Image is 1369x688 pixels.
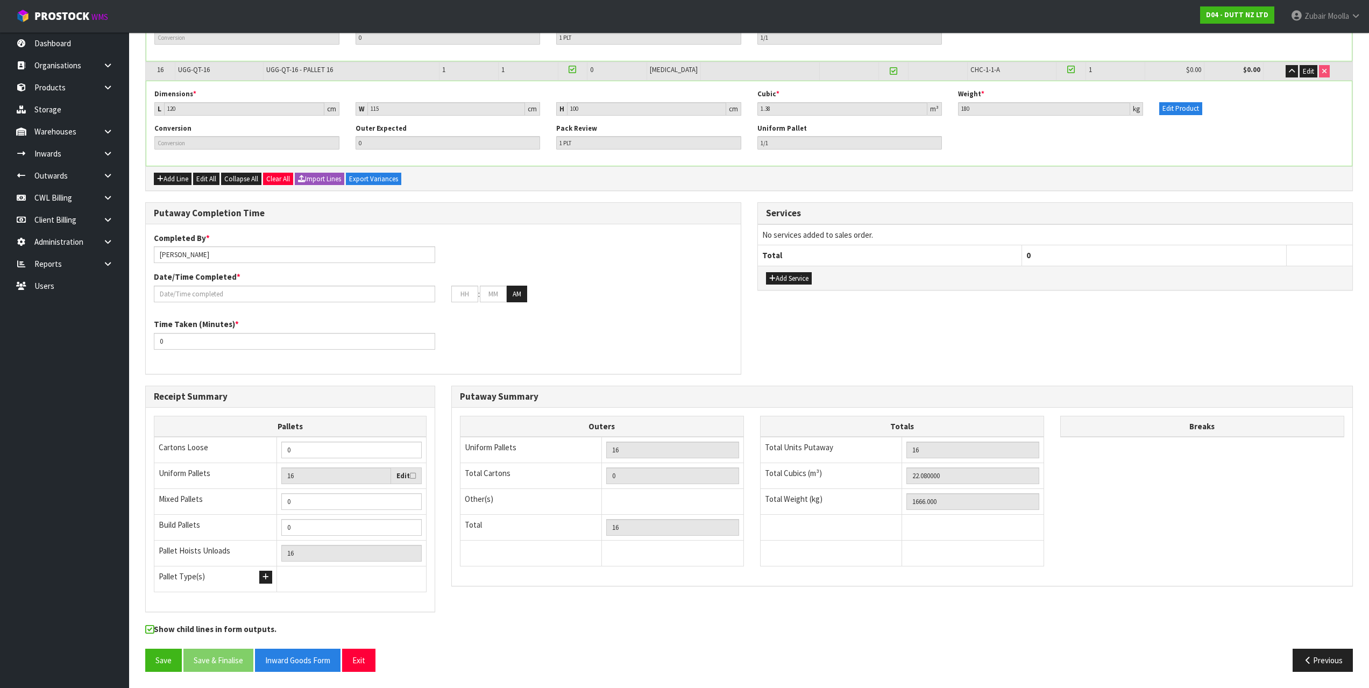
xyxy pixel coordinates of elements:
button: AM [507,286,527,303]
input: UNIFORM P LINES [606,442,739,458]
td: Total Weight (kg) [760,488,902,514]
th: Breaks [1060,416,1344,437]
span: Moolla [1328,11,1349,21]
td: Mixed Pallets [154,489,277,515]
span: 16 [157,65,164,74]
input: Pallet Review [757,136,942,150]
td: Uniform Pallets [460,437,602,463]
span: Zubair [1304,11,1326,21]
button: Previous [1293,649,1353,672]
td: Cartons Loose [154,437,277,463]
td: Total [460,514,602,540]
td: Pallet Type(s) [154,566,277,592]
small: WMS [91,12,108,22]
h3: Services [766,208,1345,218]
input: HH [451,286,478,302]
strong: H [559,104,564,114]
h3: Receipt Summary [154,392,427,402]
input: Width [367,102,526,116]
h3: Putaway Summary [460,392,1344,402]
button: Inward Goods Form [255,649,341,672]
h3: Putaway Completion Time [154,208,733,218]
input: Weight [958,102,1130,116]
span: Collapse All [224,174,258,183]
strong: D04 - DUTT NZ LTD [1206,10,1268,19]
span: 1 [1089,65,1092,74]
th: Total [758,245,1022,266]
input: Outer Expected [356,31,541,45]
span: 1 [501,65,505,74]
img: cube-alt.png [16,9,30,23]
span: ProStock [34,9,89,23]
input: Pallet Review [757,31,942,45]
input: UNIFORM P + MIXED P + BUILD P [281,545,422,562]
span: UGG-QT-16 - PALLET 16 [266,65,333,74]
label: Date/Time Completed [154,271,240,282]
button: Exit [342,649,375,672]
td: Uniform Pallets [154,463,277,489]
td: Other(s) [460,488,602,514]
input: Pack Review [556,31,741,45]
button: Edit [1300,65,1317,78]
button: Save & Finalise [183,649,253,672]
input: MM [480,286,507,302]
input: Manual [281,442,422,458]
span: $0.00 [1186,65,1201,74]
input: Outer Expected [356,136,541,150]
span: Edit [1303,67,1314,76]
label: Cubic [757,89,779,99]
input: Pack Review [556,136,741,150]
div: kg [1130,102,1143,116]
button: Edit Product [1159,102,1202,115]
label: Dimensions [154,89,196,99]
input: Cubic [757,102,928,116]
button: Add Line [154,173,191,186]
td: No services added to sales order. [758,225,1353,245]
input: Manual [281,519,422,536]
th: Outers [460,416,743,437]
span: UGG-QT-16 [178,65,210,74]
div: cm [726,102,741,116]
input: Date/Time completed [154,286,435,302]
input: Length [164,102,324,116]
td: : [478,286,480,303]
td: Pallet Hoists Unloads [154,541,277,566]
span: 0 [1026,250,1031,260]
button: Edit All [193,173,219,186]
label: Time Taken (Minutes) [154,318,239,330]
button: Save [145,649,182,672]
span: 1 [442,65,445,74]
span: 0 [590,65,593,74]
label: Weight [958,89,984,99]
label: Conversion [154,124,191,133]
input: Conversion [154,31,339,45]
input: Manual [281,493,422,510]
input: TOTAL PACKS [606,519,739,536]
th: Totals [760,416,1044,437]
td: Total Cartons [460,463,602,488]
td: Total Units Putaway [760,437,902,463]
strong: W [359,104,365,114]
input: OUTERS TOTAL = CTN [606,467,739,484]
label: Pack Review [556,124,597,133]
label: Outer Expected [356,124,407,133]
button: Clear All [263,173,293,186]
strong: $0.00 [1243,65,1260,74]
button: Add Service [766,272,812,285]
input: Height [567,102,726,116]
label: Uniform Pallet [757,124,807,133]
td: Total Cubics (m³) [760,463,902,488]
a: D04 - DUTT NZ LTD [1200,6,1274,24]
button: Import Lines [295,173,344,186]
div: m³ [927,102,942,116]
label: Edit [396,471,416,481]
span: [MEDICAL_DATA] [650,65,698,74]
input: Time Taken [154,333,435,350]
input: Uniform Pallets [281,467,391,484]
button: Export Variances [346,173,401,186]
input: Conversion [154,136,339,150]
strong: L [158,104,161,114]
div: cm [525,102,540,116]
div: cm [324,102,339,116]
label: Completed By [154,232,210,244]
